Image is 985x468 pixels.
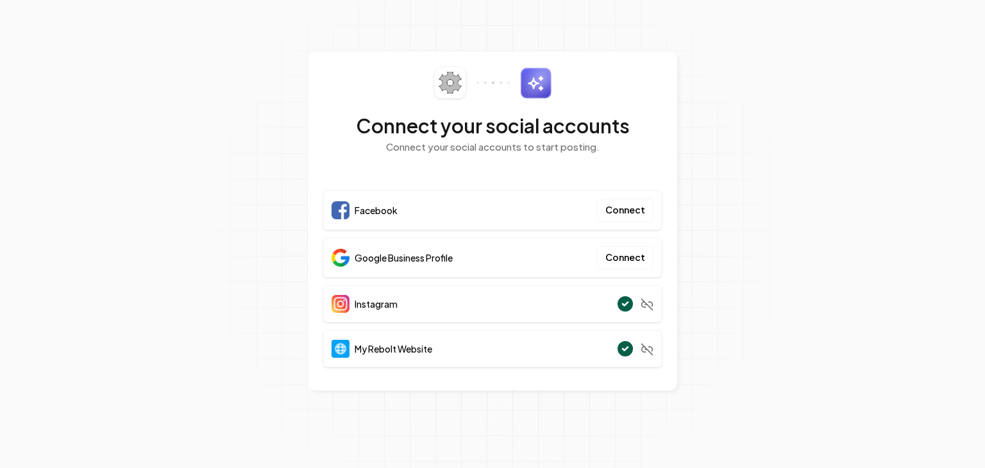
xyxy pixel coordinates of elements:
[332,340,349,358] img: Website
[355,297,398,310] span: Instagram
[323,114,662,137] h2: Connect your social accounts
[520,67,551,99] img: sparkles.svg
[597,246,653,269] button: Connect
[476,81,510,84] img: connector-dots.svg
[355,251,453,264] span: Google Business Profile
[355,342,432,355] span: My Rebolt Website
[332,249,349,267] img: Google
[332,201,349,219] img: Facebook
[597,199,653,222] button: Connect
[323,140,662,155] p: Connect your social accounts to start posting.
[355,204,398,217] span: Facebook
[332,295,349,313] img: Instagram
